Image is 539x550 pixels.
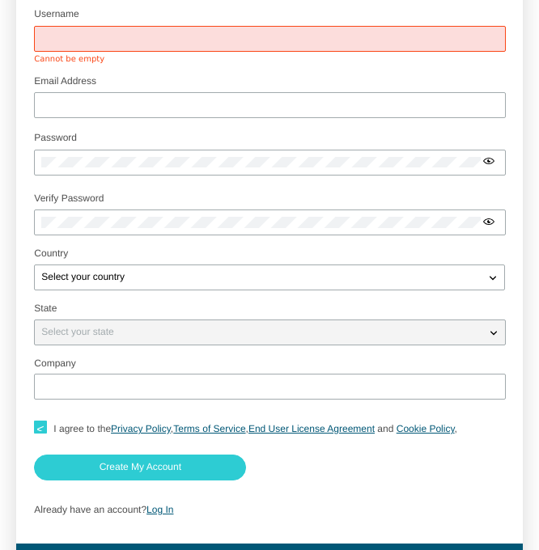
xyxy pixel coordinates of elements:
label: Email Address [34,75,96,87]
a: Log In [146,504,173,515]
span: and [377,423,393,434]
label: Username [34,8,79,19]
a: Privacy Policy [111,423,171,434]
p: Already have an account? [34,505,504,516]
a: End User License Agreement [248,423,375,434]
a: Cookie Policy [397,423,455,434]
div: Cannot be empty [34,55,505,65]
span: I agree to the , , , [53,423,457,434]
label: Verify Password [34,192,104,204]
label: Password [34,132,77,143]
a: Terms of Service [173,423,245,434]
